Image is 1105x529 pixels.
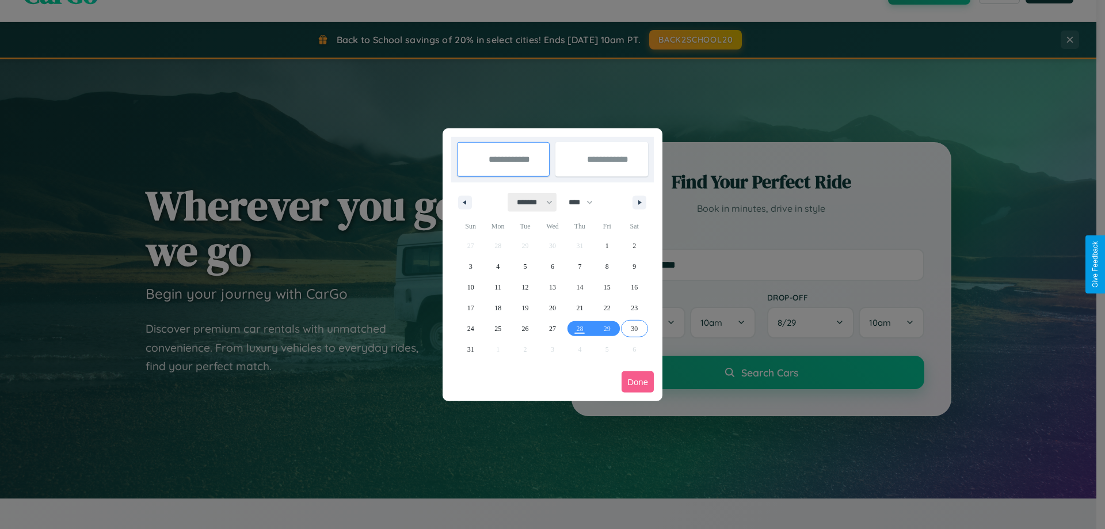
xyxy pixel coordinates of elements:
[593,298,620,318] button: 22
[467,339,474,360] span: 31
[484,298,511,318] button: 18
[632,256,636,277] span: 9
[539,217,566,235] span: Wed
[621,277,648,298] button: 16
[484,256,511,277] button: 4
[467,277,474,298] span: 10
[578,256,581,277] span: 7
[605,235,609,256] span: 1
[593,217,620,235] span: Fri
[539,256,566,277] button: 6
[621,298,648,318] button: 23
[539,277,566,298] button: 13
[631,298,638,318] span: 23
[566,217,593,235] span: Thu
[566,318,593,339] button: 28
[457,339,484,360] button: 31
[576,277,583,298] span: 14
[621,256,648,277] button: 9
[593,235,620,256] button: 1
[621,235,648,256] button: 2
[457,318,484,339] button: 24
[522,277,529,298] span: 12
[593,256,620,277] button: 8
[604,298,611,318] span: 22
[631,277,638,298] span: 16
[576,298,583,318] span: 21
[512,256,539,277] button: 5
[622,371,654,393] button: Done
[593,277,620,298] button: 15
[539,298,566,318] button: 20
[512,318,539,339] button: 26
[522,318,529,339] span: 26
[524,256,527,277] span: 5
[484,318,511,339] button: 25
[457,298,484,318] button: 17
[512,277,539,298] button: 12
[484,277,511,298] button: 11
[467,298,474,318] span: 17
[631,318,638,339] span: 30
[457,217,484,235] span: Sun
[566,256,593,277] button: 7
[469,256,473,277] span: 3
[496,256,500,277] span: 4
[605,256,609,277] span: 8
[632,235,636,256] span: 2
[604,318,611,339] span: 29
[549,298,556,318] span: 20
[512,298,539,318] button: 19
[494,298,501,318] span: 18
[539,318,566,339] button: 27
[457,256,484,277] button: 3
[621,318,648,339] button: 30
[621,217,648,235] span: Sat
[593,318,620,339] button: 29
[549,318,556,339] span: 27
[494,277,501,298] span: 11
[484,217,511,235] span: Mon
[566,277,593,298] button: 14
[566,298,593,318] button: 21
[522,298,529,318] span: 19
[494,318,501,339] span: 25
[551,256,554,277] span: 6
[576,318,583,339] span: 28
[549,277,556,298] span: 13
[604,277,611,298] span: 15
[512,217,539,235] span: Tue
[1091,241,1099,288] div: Give Feedback
[467,318,474,339] span: 24
[457,277,484,298] button: 10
